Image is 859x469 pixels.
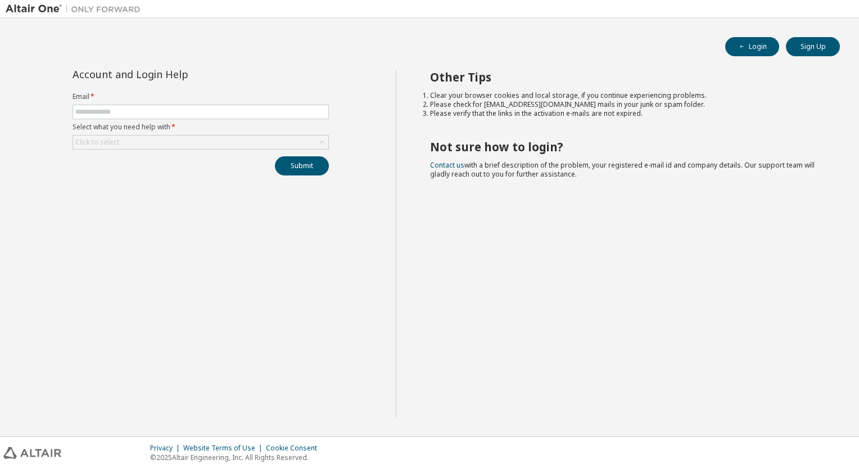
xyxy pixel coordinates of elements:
[430,91,820,100] li: Clear your browser cookies and local storage, if you continue experiencing problems.
[725,37,779,56] button: Login
[150,453,324,462] p: © 2025 Altair Engineering, Inc. All Rights Reserved.
[183,444,266,453] div: Website Terms of Use
[786,37,840,56] button: Sign Up
[266,444,324,453] div: Cookie Consent
[430,160,815,179] span: with a brief description of the problem, your registered e-mail id and company details. Our suppo...
[150,444,183,453] div: Privacy
[75,138,119,147] div: Click to select
[430,139,820,154] h2: Not sure how to login?
[73,70,278,79] div: Account and Login Help
[73,123,329,132] label: Select what you need help with
[3,447,61,459] img: altair_logo.svg
[430,100,820,109] li: Please check for [EMAIL_ADDRESS][DOMAIN_NAME] mails in your junk or spam folder.
[73,136,328,149] div: Click to select
[430,160,464,170] a: Contact us
[6,3,146,15] img: Altair One
[430,70,820,84] h2: Other Tips
[73,92,329,101] label: Email
[430,109,820,118] li: Please verify that the links in the activation e-mails are not expired.
[275,156,329,175] button: Submit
